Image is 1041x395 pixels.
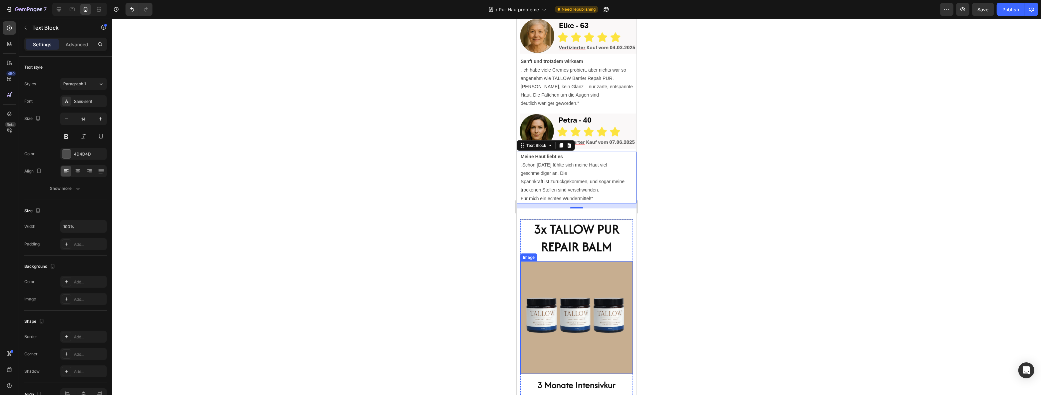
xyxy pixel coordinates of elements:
button: 7 [3,3,50,16]
input: Auto [61,220,107,232]
div: Image [24,296,36,302]
div: Align [24,167,43,176]
div: Corner [24,351,38,357]
div: 4D4D4D [74,151,105,157]
span: Save [978,7,989,12]
p: Advanced [66,41,88,48]
p: 7 [44,5,47,13]
div: Sans-serif [74,99,105,105]
div: Text style [24,64,43,70]
div: Add... [74,351,105,357]
button: Show more [24,183,107,195]
div: Size [24,206,42,215]
div: Color [24,279,35,285]
button: Publish [997,3,1025,16]
div: Size [24,114,42,123]
div: 450 [6,71,16,76]
div: Add... [74,334,105,340]
div: Open Intercom Messenger [1018,362,1034,378]
div: Show more [50,185,81,192]
div: Border [24,334,37,340]
div: Add... [74,241,105,247]
div: Color [24,151,35,157]
span: Paragraph 1 [63,81,86,87]
p: Text Block [32,24,89,32]
div: Publish [1002,6,1019,13]
div: Add... [74,296,105,302]
div: Background [24,262,57,271]
div: Styles [24,81,36,87]
div: Add... [74,279,105,285]
span: / [496,6,497,13]
span: Need republishing [562,6,596,12]
div: Font [24,98,33,104]
p: Settings [33,41,52,48]
span: Pur-Hautprobleme [499,6,539,13]
div: Beta [5,122,16,127]
div: Shadow [24,368,40,374]
div: Add... [74,369,105,375]
button: Save [972,3,994,16]
div: Shape [24,317,46,326]
iframe: Design area [517,19,637,395]
button: Paragraph 1 [60,78,107,90]
div: Padding [24,241,40,247]
div: Undo/Redo [126,3,152,16]
div: Width [24,223,35,229]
